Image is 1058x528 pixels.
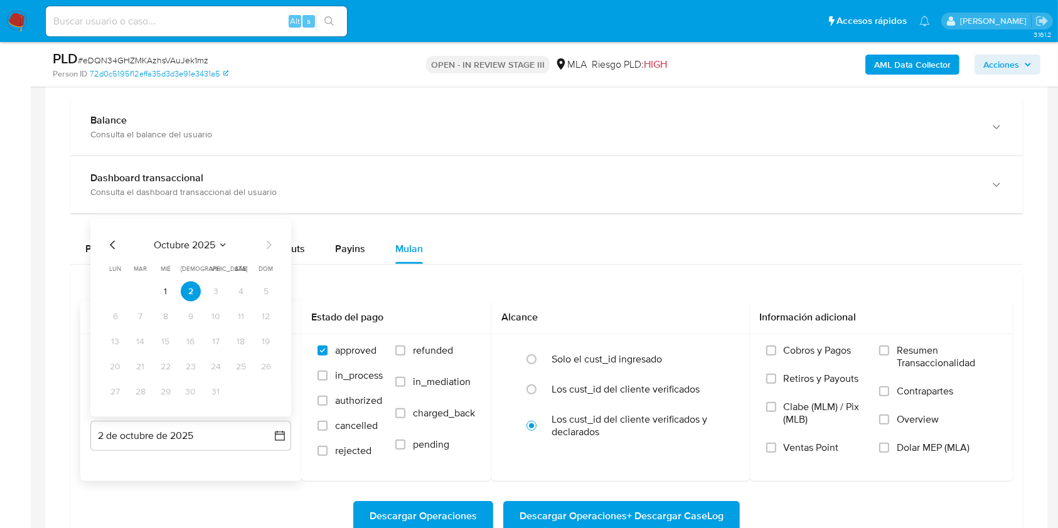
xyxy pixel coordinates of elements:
[592,58,667,71] span: Riesgo PLD:
[1035,14,1049,28] a: Salir
[836,14,907,28] span: Accesos rápidos
[90,68,228,80] a: 72d0c5195f12effa35d3d3e91e3431a5
[644,57,667,71] span: HIGH
[865,55,959,75] button: AML Data Collector
[316,13,342,30] button: search-icon
[960,15,1031,27] p: andres.vilosio@mercadolibre.com
[78,54,208,66] span: # eDQN34GHZMKAzhsVAuJek1mz
[53,68,87,80] b: Person ID
[983,55,1019,75] span: Acciones
[1034,29,1052,40] span: 3.161.2
[53,48,78,68] b: PLD
[874,55,951,75] b: AML Data Collector
[46,13,347,29] input: Buscar usuario o caso...
[919,16,930,26] a: Notificaciones
[975,55,1040,75] button: Acciones
[426,56,550,73] p: OPEN - IN REVIEW STAGE III
[307,15,311,27] span: s
[290,15,300,27] span: Alt
[555,58,587,71] div: MLA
